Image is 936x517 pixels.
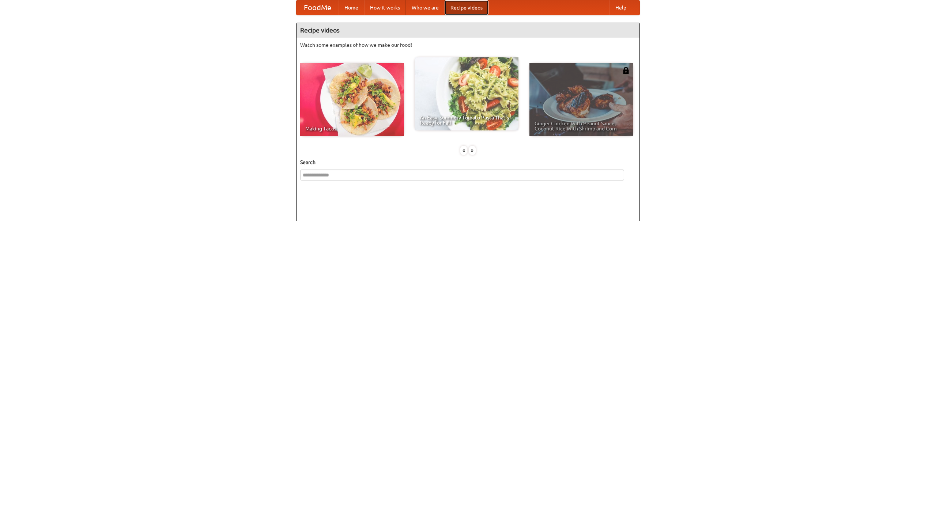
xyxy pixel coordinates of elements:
span: An Easy, Summery Tomato Pasta That's Ready for Fall [420,115,513,125]
a: Help [609,0,632,15]
img: 483408.png [622,67,630,74]
div: « [460,146,467,155]
a: An Easy, Summery Tomato Pasta That's Ready for Fall [415,57,518,130]
a: Who we are [406,0,445,15]
a: How it works [364,0,406,15]
div: » [469,146,476,155]
a: Making Tacos [300,63,404,136]
a: Recipe videos [445,0,488,15]
p: Watch some examples of how we make our food! [300,41,636,49]
a: Home [339,0,364,15]
span: Making Tacos [305,126,399,131]
h5: Search [300,159,636,166]
h4: Recipe videos [297,23,639,38]
a: FoodMe [297,0,339,15]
